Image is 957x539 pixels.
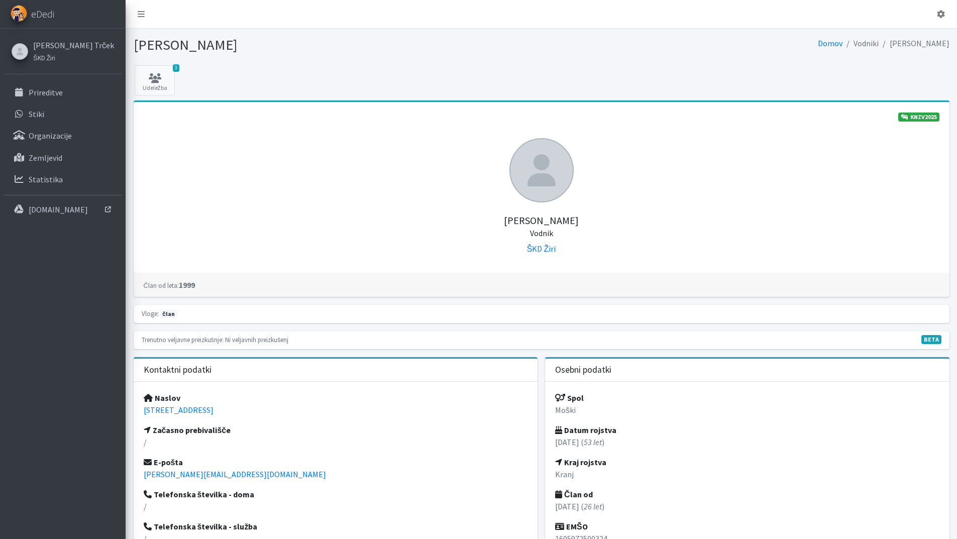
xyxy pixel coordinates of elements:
p: [DOMAIN_NAME] [29,204,88,214]
a: [PERSON_NAME] Trček [33,39,114,51]
p: Stiki [29,109,44,119]
small: Trenutno veljavne preizkušnje: [142,336,224,344]
small: Vloge: [142,309,159,317]
p: Moški [555,404,939,416]
p: Statistika [29,174,63,184]
h1: [PERSON_NAME] [134,36,538,54]
strong: Datum rojstva [555,425,616,435]
small: Ni veljavnih preizkušenj [225,336,288,344]
strong: Telefonska številka - služba [144,521,258,531]
p: Kranj [555,468,939,480]
em: 26 let [584,501,602,511]
a: Zemljevid [4,148,122,168]
p: [DATE] ( ) [555,436,939,448]
strong: EMŠO [555,521,588,531]
span: eDedi [31,7,54,22]
a: ŠKD Žiri [33,51,114,63]
p: [DATE] ( ) [555,500,939,512]
a: 3 Udeležba [135,65,175,95]
a: Domov [818,38,842,48]
small: Vodnik [530,228,553,238]
h5: [PERSON_NAME] [144,202,939,239]
strong: Kraj rojstva [555,457,606,467]
span: V fazi razvoja [921,335,941,344]
small: Član od leta: [144,281,179,289]
a: ŠKD Žiri [527,244,556,254]
img: eDedi [11,5,27,22]
strong: E-pošta [144,457,183,467]
p: Organizacije [29,131,72,141]
h3: Osebni podatki [555,365,611,375]
a: Stiki [4,104,122,124]
strong: 1999 [144,280,195,290]
h3: Kontaktni podatki [144,365,211,375]
p: / [144,436,528,448]
span: član [160,309,177,318]
strong: Telefonska številka - doma [144,489,255,499]
strong: Začasno prebivališče [144,425,231,435]
a: Organizacije [4,126,122,146]
a: [DOMAIN_NAME] [4,199,122,220]
small: ŠKD Žiri [33,54,55,62]
p: Zemljevid [29,153,62,163]
li: Vodniki [842,36,879,51]
strong: Naslov [144,393,180,403]
strong: Spol [555,393,584,403]
p: / [144,500,528,512]
strong: Član od [555,489,593,499]
li: [PERSON_NAME] [879,36,949,51]
p: Prireditve [29,87,63,97]
a: [PERSON_NAME][EMAIL_ADDRESS][DOMAIN_NAME] [144,469,326,479]
a: [STREET_ADDRESS] [144,405,214,415]
a: KNZV2025 [898,113,939,122]
a: Statistika [4,169,122,189]
em: 53 let [584,437,602,447]
a: Prireditve [4,82,122,102]
span: 3 [173,64,179,72]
